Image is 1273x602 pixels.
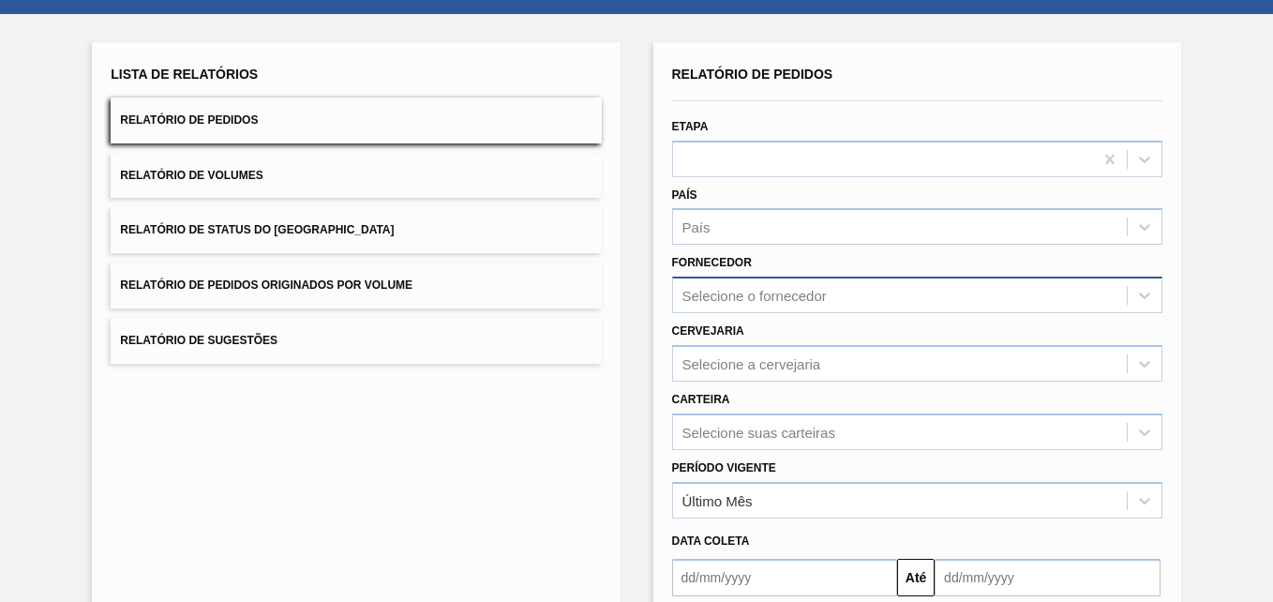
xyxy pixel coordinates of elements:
[111,207,601,253] button: Relatório de Status do [GEOGRAPHIC_DATA]
[672,120,709,133] label: Etapa
[672,461,776,474] label: Período Vigente
[120,169,262,182] span: Relatório de Volumes
[935,559,1161,596] input: dd/mm/yyyy
[120,223,394,236] span: Relatório de Status do [GEOGRAPHIC_DATA]
[672,324,744,338] label: Cervejaria
[120,278,412,292] span: Relatório de Pedidos Originados por Volume
[672,559,898,596] input: dd/mm/yyyy
[120,113,258,127] span: Relatório de Pedidos
[682,424,835,440] div: Selecione suas carteiras
[672,188,697,202] label: País
[111,98,601,143] button: Relatório de Pedidos
[111,263,601,309] button: Relatório de Pedidos Originados por Volume
[682,288,827,304] div: Selecione o fornecedor
[672,534,750,548] span: Data coleta
[120,334,277,347] span: Relatório de Sugestões
[672,393,730,406] label: Carteira
[682,355,821,371] div: Selecione a cervejaria
[682,219,711,235] div: País
[111,153,601,199] button: Relatório de Volumes
[111,67,258,82] span: Lista de Relatórios
[897,559,935,596] button: Até
[672,67,833,82] span: Relatório de Pedidos
[682,492,753,508] div: Último Mês
[111,318,601,364] button: Relatório de Sugestões
[672,256,752,269] label: Fornecedor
